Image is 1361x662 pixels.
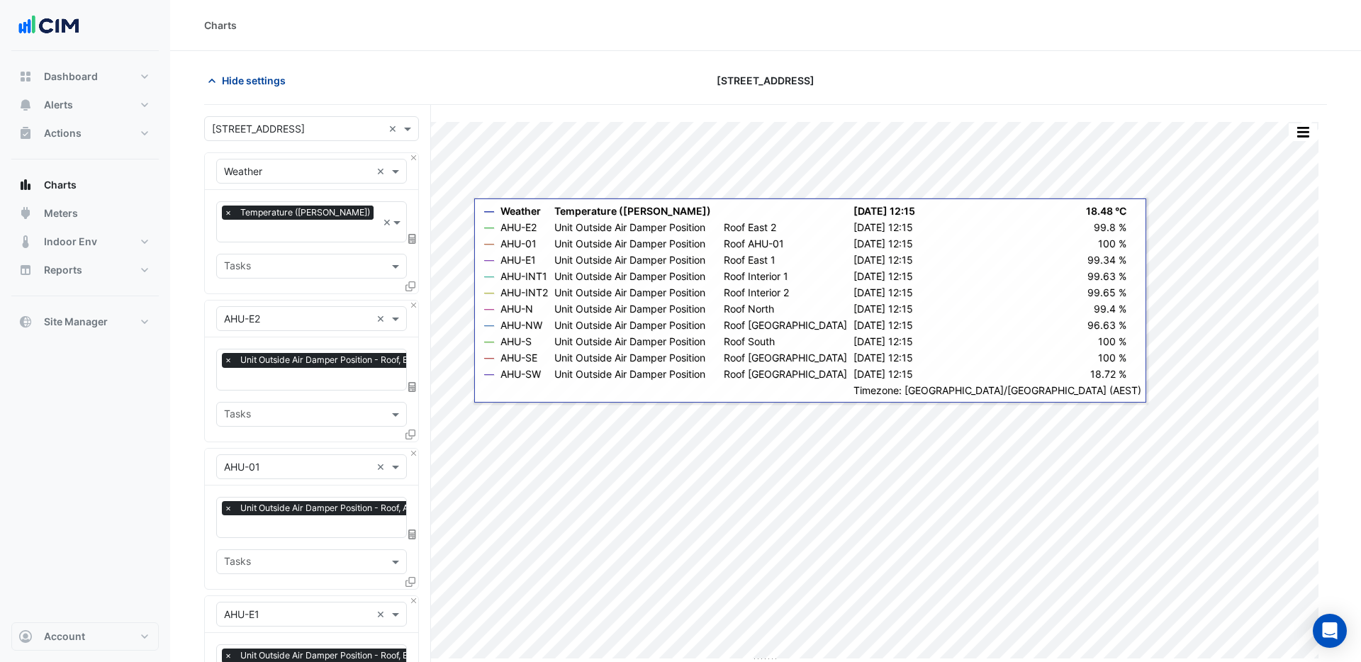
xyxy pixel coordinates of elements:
[17,11,81,40] img: Company Logo
[237,353,430,367] span: Unit Outside Air Damper Position - Roof, East 2
[44,178,77,192] span: Charts
[383,215,392,230] span: Clear
[11,228,159,256] button: Indoor Env
[409,153,418,162] button: Close
[18,263,33,277] app-icon: Reports
[237,206,374,220] span: Temperature (Celcius)
[18,126,33,140] app-icon: Actions
[376,164,388,179] span: Clear
[11,119,159,147] button: Actions
[44,315,108,329] span: Site Manager
[409,301,418,310] button: Close
[44,263,82,277] span: Reports
[18,69,33,84] app-icon: Dashboard
[222,73,286,88] span: Hide settings
[376,459,388,474] span: Clear
[222,258,251,276] div: Tasks
[405,576,415,588] span: Clone Favourites and Tasks from this Equipment to other Equipment
[222,501,235,515] span: ×
[204,68,295,93] button: Hide settings
[11,199,159,228] button: Meters
[18,206,33,220] app-icon: Meters
[409,596,418,605] button: Close
[44,235,97,249] span: Indoor Env
[222,554,251,572] div: Tasks
[44,98,73,112] span: Alerts
[406,528,419,540] span: Choose Function
[405,280,415,292] span: Clone Favourites and Tasks from this Equipment to other Equipment
[18,178,33,192] app-icon: Charts
[1289,123,1317,141] button: More Options
[376,311,388,326] span: Clear
[44,126,82,140] span: Actions
[405,428,415,440] span: Clone Favourites and Tasks from this Equipment to other Equipment
[222,206,235,220] span: ×
[44,629,85,644] span: Account
[406,232,419,245] span: Choose Function
[409,449,418,458] button: Close
[717,73,814,88] span: [STREET_ADDRESS]
[11,91,159,119] button: Alerts
[376,607,388,622] span: Clear
[222,406,251,425] div: Tasks
[11,308,159,336] button: Site Manager
[204,18,237,33] div: Charts
[11,62,159,91] button: Dashboard
[44,69,98,84] span: Dashboard
[11,171,159,199] button: Charts
[11,622,159,651] button: Account
[44,206,78,220] span: Meters
[222,353,235,367] span: ×
[388,121,401,136] span: Clear
[237,501,439,515] span: Unit Outside Air Damper Position - Roof, AHU-01
[11,256,159,284] button: Reports
[18,235,33,249] app-icon: Indoor Env
[406,381,419,393] span: Choose Function
[1313,614,1347,648] div: Open Intercom Messenger
[18,315,33,329] app-icon: Site Manager
[18,98,33,112] app-icon: Alerts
